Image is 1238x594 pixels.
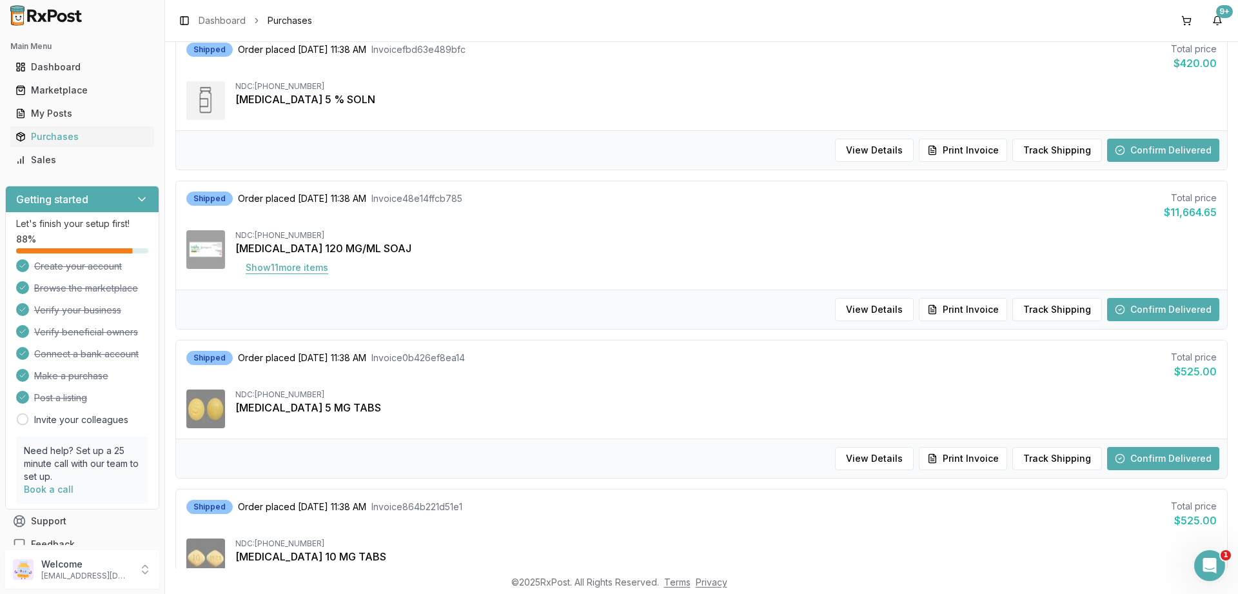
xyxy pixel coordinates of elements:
span: Invoice 48e14ffcb785 [371,192,462,205]
div: [MEDICAL_DATA] 5 MG TABS [235,400,1217,415]
span: Invoice 864b221d51e1 [371,500,462,513]
img: Farxiga 5 MG TABS [186,390,225,428]
a: Purchases [10,125,154,148]
div: Shipped [186,192,233,206]
div: 9+ [1216,5,1233,18]
span: Create your account [34,260,122,273]
button: View Details [835,298,914,321]
nav: breadcrumb [199,14,312,27]
button: Print Invoice [919,298,1007,321]
a: My Posts [10,102,154,125]
div: Dashboard [15,61,149,74]
div: $11,664.65 [1164,204,1217,220]
a: Marketplace [10,79,154,102]
button: Show11more items [235,256,339,279]
button: View Details [835,139,914,162]
h3: Getting started [16,192,88,207]
button: Confirm Delivered [1107,447,1219,470]
div: Total price [1164,192,1217,204]
a: Terms [664,577,691,588]
p: [EMAIL_ADDRESS][DOMAIN_NAME] [41,571,131,581]
span: Order placed [DATE] 11:38 AM [238,500,366,513]
div: Shipped [186,43,233,57]
div: Shipped [186,500,233,514]
img: User avatar [13,559,34,580]
iframe: Intercom live chat [1194,550,1225,581]
button: Print Invoice [919,447,1007,470]
h2: Main Menu [10,41,154,52]
span: 1 [1221,550,1231,560]
div: $420.00 [1171,55,1217,71]
span: Verify your business [34,304,121,317]
div: NDC: [PHONE_NUMBER] [235,539,1217,549]
div: NDC: [PHONE_NUMBER] [235,230,1217,241]
a: Invite your colleagues [34,413,128,426]
button: Purchases [5,126,159,147]
button: Marketplace [5,80,159,101]
span: Order placed [DATE] 11:38 AM [238,43,366,56]
button: Track Shipping [1012,139,1102,162]
button: Confirm Delivered [1107,298,1219,321]
img: Emgality 120 MG/ML SOAJ [186,230,225,269]
span: Feedback [31,538,75,551]
button: Support [5,510,159,533]
button: 9+ [1207,10,1228,31]
span: 88 % [16,233,36,246]
div: NDC: [PHONE_NUMBER] [235,81,1217,92]
div: $525.00 [1171,513,1217,528]
span: Make a purchase [34,370,108,382]
img: RxPost Logo [5,5,88,26]
p: Welcome [41,558,131,571]
span: Invoice fbd63e489bfc [371,43,466,56]
button: Confirm Delivered [1107,139,1219,162]
button: Track Shipping [1012,298,1102,321]
span: Order placed [DATE] 11:38 AM [238,351,366,364]
div: Shipped [186,351,233,365]
button: Feedback [5,533,159,556]
button: Track Shipping [1012,447,1102,470]
a: Book a call [24,484,74,495]
span: Connect a bank account [34,348,139,361]
div: My Posts [15,107,149,120]
div: [MEDICAL_DATA] 120 MG/ML SOAJ [235,241,1217,256]
button: View Details [835,447,914,470]
button: Print Invoice [919,139,1007,162]
button: Sales [5,150,159,170]
p: Let's finish your setup first! [16,217,148,230]
img: Farxiga 10 MG TABS [186,539,225,577]
div: NDC: [PHONE_NUMBER] [235,390,1217,400]
span: Browse the marketplace [34,282,138,295]
div: $525.00 [1171,364,1217,379]
img: Xiidra 5 % SOLN [186,81,225,120]
span: Purchases [268,14,312,27]
div: Sales [15,153,149,166]
div: [MEDICAL_DATA] 10 MG TABS [235,549,1217,564]
p: Need help? Set up a 25 minute call with our team to set up. [24,444,141,483]
span: Order placed [DATE] 11:38 AM [238,192,366,205]
div: Total price [1171,351,1217,364]
button: My Posts [5,103,159,124]
button: Dashboard [5,57,159,77]
div: Purchases [15,130,149,143]
span: Post a listing [34,391,87,404]
div: [MEDICAL_DATA] 5 % SOLN [235,92,1217,107]
a: Privacy [696,577,727,588]
a: Dashboard [10,55,154,79]
div: Marketplace [15,84,149,97]
div: Total price [1171,500,1217,513]
span: Verify beneficial owners [34,326,138,339]
a: Dashboard [199,14,246,27]
span: Invoice 0b426ef8ea14 [371,351,465,364]
a: Sales [10,148,154,172]
div: Total price [1171,43,1217,55]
